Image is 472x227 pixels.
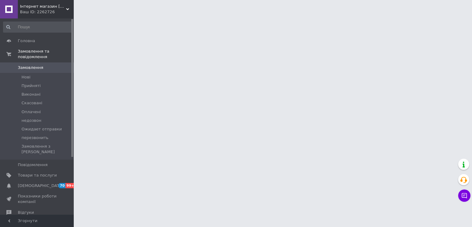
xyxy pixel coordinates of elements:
[22,92,41,97] span: Виконані
[18,210,34,215] span: Відгуки
[18,65,43,70] span: Замовлення
[22,126,62,132] span: Ожидает отправки
[20,9,74,15] div: Ваш ID: 2262726
[18,49,74,60] span: Замовлення та повідомлення
[22,144,72,155] span: Замовлення з [PERSON_NAME]
[18,162,48,168] span: Повідомлення
[22,74,30,80] span: Нові
[58,183,65,188] span: 70
[18,193,57,205] span: Показники роботи компанії
[18,173,57,178] span: Товари та послуги
[22,118,41,123] span: недозвон
[18,38,35,44] span: Головна
[65,183,76,188] span: 99+
[18,183,63,189] span: [DEMOGRAPHIC_DATA]
[458,189,470,202] button: Чат з покупцем
[22,109,41,115] span: Оплачені
[22,135,48,141] span: перезвонить
[22,100,42,106] span: Скасовані
[20,4,66,9] span: Інтернет магазин Бензоград
[22,83,41,89] span: Прийняті
[3,22,73,33] input: Пошук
